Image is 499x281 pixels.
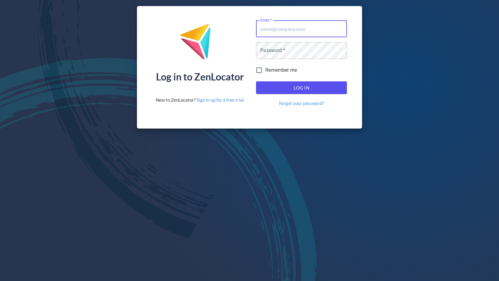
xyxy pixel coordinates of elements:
[263,84,340,92] span: Log In
[180,24,220,64] img: ZenLocator
[197,97,244,103] a: Sign in up for a free trial
[256,20,347,37] input: name@company.com
[156,72,244,82] div: Log in to ZenLocator
[265,67,297,74] span: Remember me
[156,97,244,103] div: New to ZenLocator?
[256,81,347,94] button: Log In
[279,100,324,106] a: Forgot your password?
